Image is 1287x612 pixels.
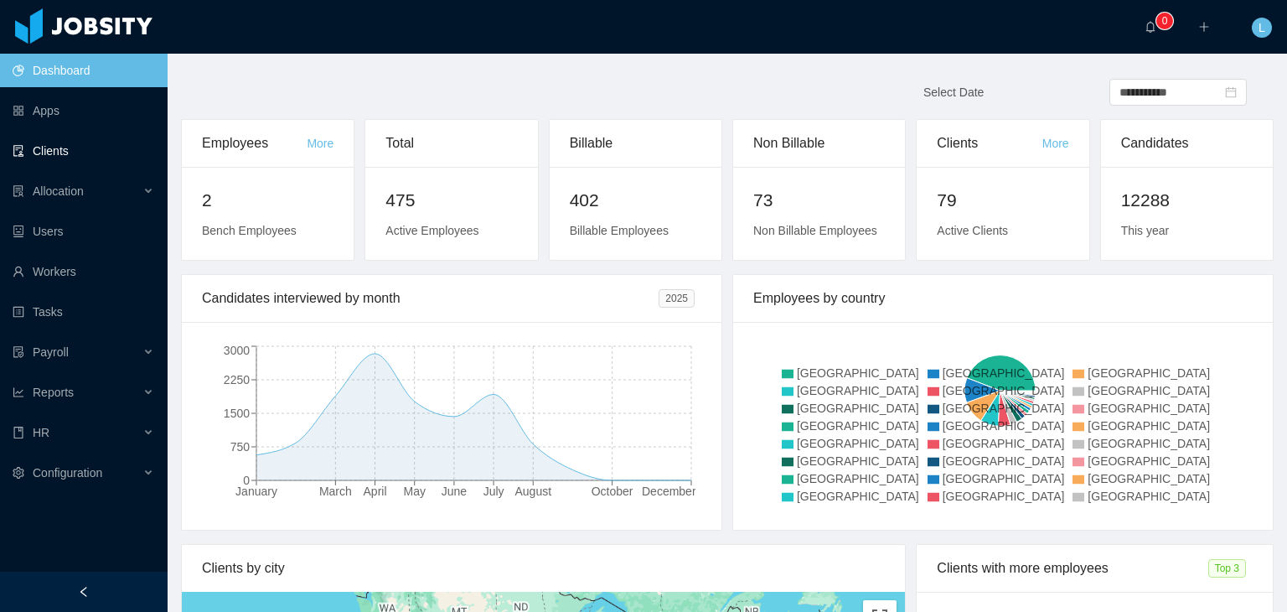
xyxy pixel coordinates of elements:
tspan: 0 [243,474,250,487]
span: Allocation [33,184,84,198]
i: icon: line-chart [13,386,24,398]
div: Candidates interviewed by month [202,275,659,322]
a: icon: pie-chartDashboard [13,54,154,87]
span: Active Employees [385,224,478,237]
tspan: March [319,485,352,498]
div: Candidates [1121,120,1253,167]
span: Top 3 [1208,559,1246,578]
div: Clients [937,120,1041,167]
tspan: October [592,485,633,498]
span: 2025 [659,289,695,308]
i: icon: plus [1198,21,1210,33]
span: L [1259,18,1265,38]
a: icon: robotUsers [13,215,154,248]
i: icon: book [13,427,24,438]
span: [GEOGRAPHIC_DATA] [797,490,919,503]
span: [GEOGRAPHIC_DATA] [1088,490,1210,503]
span: [GEOGRAPHIC_DATA] [943,437,1065,450]
tspan: 1500 [224,407,250,420]
a: icon: profileTasks [13,295,154,329]
span: [GEOGRAPHIC_DATA] [943,490,1065,503]
tspan: 2250 [224,373,250,386]
span: [GEOGRAPHIC_DATA] [943,419,1065,433]
span: Configuration [33,466,102,480]
h2: 402 [570,187,701,214]
div: Employees by country [753,275,1253,322]
span: [GEOGRAPHIC_DATA] [1088,402,1210,415]
h2: 73 [753,187,885,214]
span: [GEOGRAPHIC_DATA] [943,366,1065,380]
h2: 79 [937,187,1068,214]
div: Employees [202,120,307,167]
span: [GEOGRAPHIC_DATA] [1088,366,1210,380]
span: [GEOGRAPHIC_DATA] [943,384,1065,397]
a: More [307,137,333,150]
tspan: 750 [230,440,251,454]
span: [GEOGRAPHIC_DATA] [1088,384,1210,397]
h2: 475 [385,187,517,214]
span: This year [1121,224,1170,237]
span: [GEOGRAPHIC_DATA] [1088,437,1210,450]
span: [GEOGRAPHIC_DATA] [1088,454,1210,468]
tspan: April [364,485,387,498]
div: Total [385,120,517,167]
span: [GEOGRAPHIC_DATA] [797,384,919,397]
span: [GEOGRAPHIC_DATA] [797,366,919,380]
i: icon: bell [1145,21,1156,33]
h2: 2 [202,187,333,214]
i: icon: file-protect [13,346,24,358]
i: icon: calendar [1225,86,1237,98]
span: [GEOGRAPHIC_DATA] [1088,419,1210,433]
span: [GEOGRAPHIC_DATA] [943,402,1065,415]
span: Payroll [33,345,69,359]
a: icon: appstoreApps [13,94,154,127]
span: [GEOGRAPHIC_DATA] [797,454,919,468]
span: [GEOGRAPHIC_DATA] [797,419,919,433]
span: Reports [33,386,74,399]
tspan: December [642,485,696,498]
div: Non Billable [753,120,885,167]
div: Clients with more employees [937,545,1207,592]
h2: 12288 [1121,187,1253,214]
sup: 0 [1156,13,1173,29]
tspan: June [442,485,468,498]
tspan: May [404,485,426,498]
div: Billable [570,120,701,167]
a: icon: auditClients [13,134,154,168]
span: HR [33,426,49,439]
tspan: July [483,485,504,498]
tspan: 3000 [224,344,250,357]
a: icon: userWorkers [13,255,154,288]
i: icon: setting [13,467,24,479]
div: Clients by city [202,545,885,592]
span: [GEOGRAPHIC_DATA] [797,472,919,485]
span: [GEOGRAPHIC_DATA] [1088,472,1210,485]
span: [GEOGRAPHIC_DATA] [943,454,1065,468]
span: Select Date [923,86,984,99]
span: [GEOGRAPHIC_DATA] [943,472,1065,485]
span: Billable Employees [570,224,669,237]
span: Non Billable Employees [753,224,877,237]
tspan: August [514,485,551,498]
span: Active Clients [937,224,1008,237]
a: More [1042,137,1069,150]
span: [GEOGRAPHIC_DATA] [797,437,919,450]
tspan: January [235,485,277,498]
span: Bench Employees [202,224,297,237]
span: [GEOGRAPHIC_DATA] [797,402,919,415]
i: icon: solution [13,185,24,197]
